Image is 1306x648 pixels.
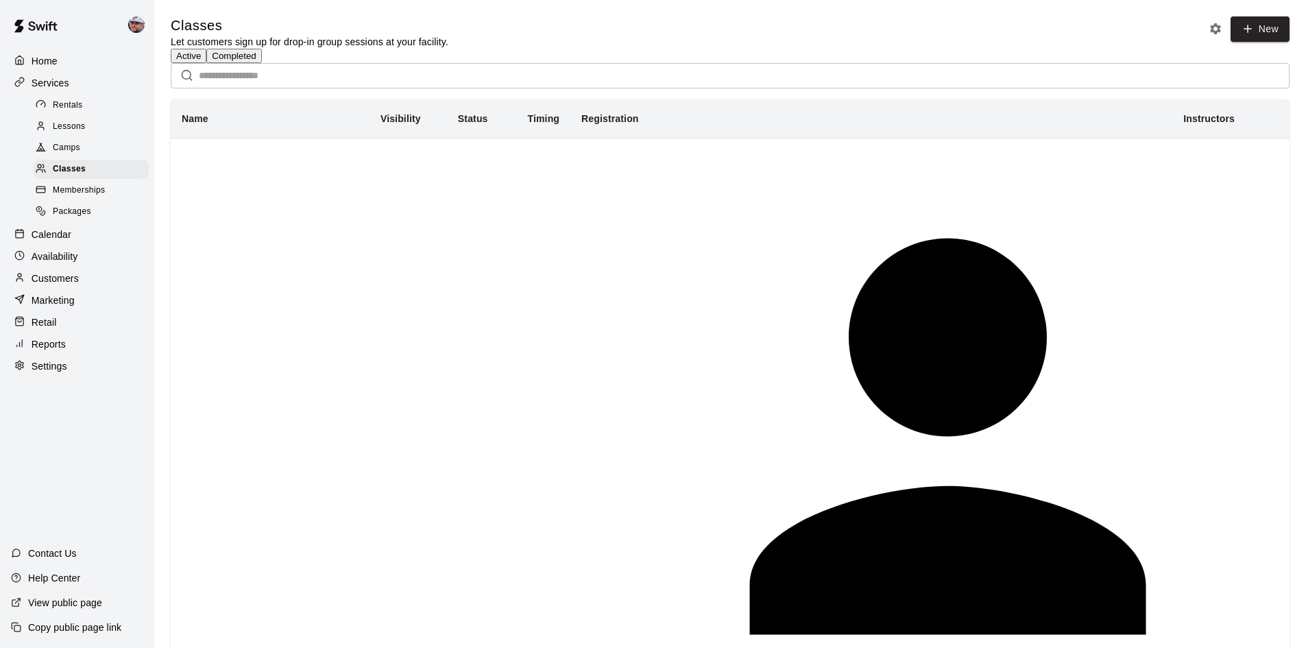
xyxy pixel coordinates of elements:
[53,163,86,176] span: Classes
[32,54,58,68] p: Home
[32,315,57,329] p: Retail
[33,138,154,159] a: Camps
[171,35,448,49] p: Let customers sign up for drop-in group sessions at your facility.
[11,312,143,333] a: Retail
[11,268,143,289] a: Customers
[32,359,67,373] p: Settings
[33,160,149,179] div: Classes
[11,224,143,245] a: Calendar
[33,139,149,158] div: Camps
[1231,16,1290,42] button: New
[32,228,71,241] p: Calendar
[11,73,143,93] a: Services
[581,113,638,124] b: Registration
[53,141,80,155] span: Camps
[53,99,83,112] span: Rentals
[1183,113,1235,124] b: Instructors
[11,334,143,355] a: Reports
[11,51,143,71] a: Home
[33,180,154,202] a: Memberships
[28,596,102,610] p: View public page
[28,621,121,634] p: Copy public page link
[32,337,66,351] p: Reports
[53,205,91,219] span: Packages
[28,547,77,560] p: Contact Us
[128,16,145,33] img: Alec Silverman
[33,95,154,116] a: Rentals
[171,16,448,35] h5: Classes
[11,246,143,267] a: Availability
[32,250,78,263] p: Availability
[33,116,154,137] a: Lessons
[1205,19,1226,39] button: Classes settings
[53,184,105,197] span: Memberships
[33,202,154,223] a: Packages
[32,272,79,285] p: Customers
[32,76,69,90] p: Services
[171,49,206,63] button: Active
[33,181,149,200] div: Memberships
[182,113,208,124] b: Name
[206,49,261,63] button: Completed
[28,571,80,585] p: Help Center
[11,356,143,376] a: Settings
[32,293,75,307] p: Marketing
[458,113,488,124] b: Status
[380,113,421,124] b: Visibility
[125,11,154,38] div: Alec Silverman
[33,117,149,136] div: Lessons
[11,290,143,311] a: Marketing
[53,120,86,134] span: Lessons
[33,96,149,115] div: Rentals
[528,113,560,124] b: Timing
[33,202,149,221] div: Packages
[33,159,154,180] a: Classes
